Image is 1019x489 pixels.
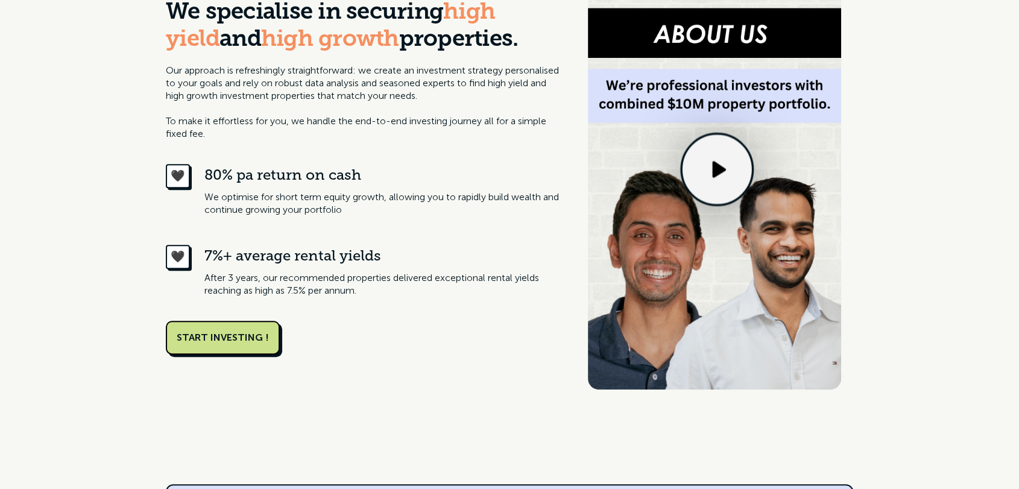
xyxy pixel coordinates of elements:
[204,164,564,186] div: 80% pa return on cash
[171,251,185,263] div: 🖤
[204,245,564,267] div: 7%+ average rental yields
[166,64,564,140] p: Our approach is refreshingly straightforward: we create an investment strategy personalised to yo...
[204,191,564,216] p: We optimise for short term equity growth, allowing you to rapidly build wealth and continue growi...
[204,271,564,297] p: After 3 years, our recommended properties delivered exceptional rental yields reaching as high as...
[166,321,280,355] a: START INVESTING !
[171,170,185,182] div: 🖤
[261,28,399,52] span: high growth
